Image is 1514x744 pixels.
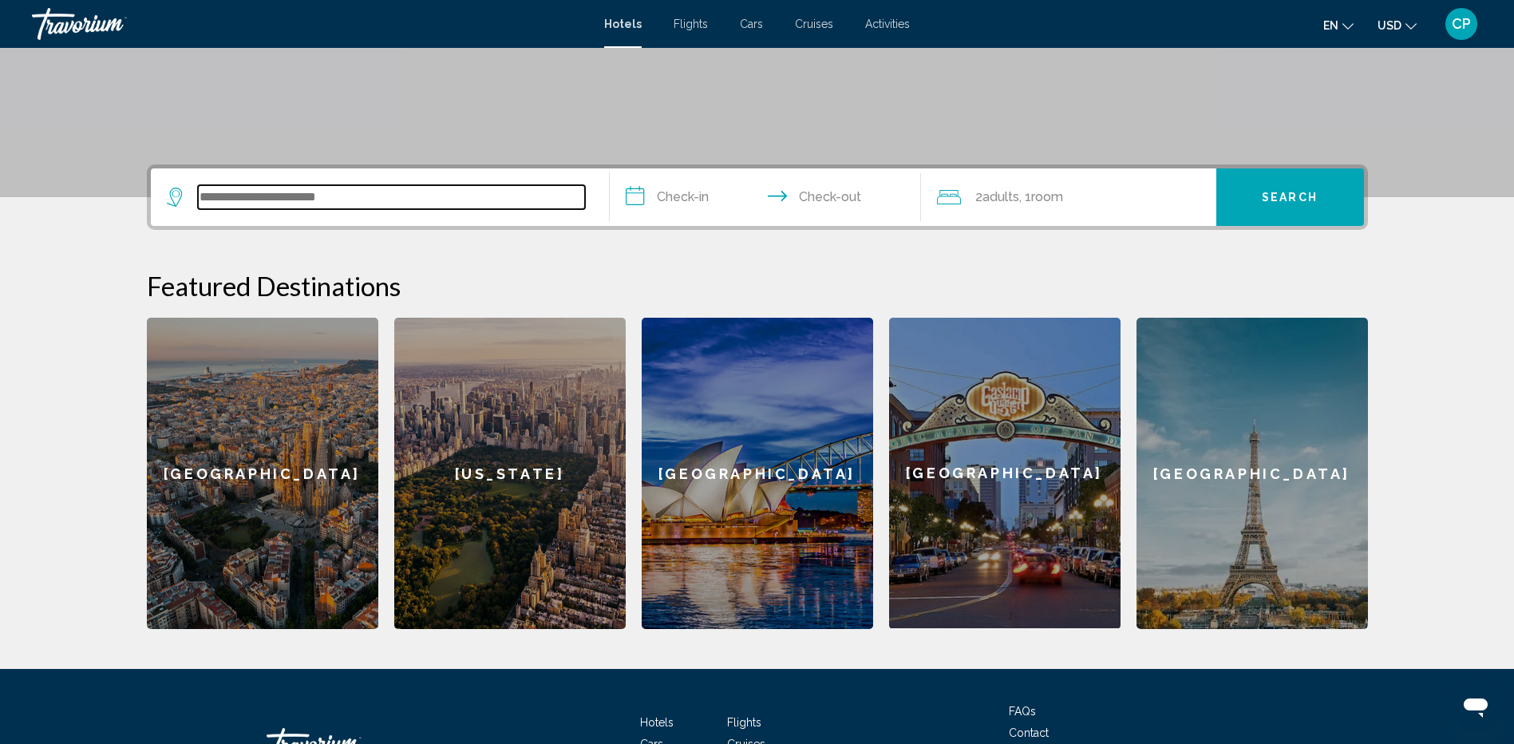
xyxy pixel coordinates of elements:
button: Change language [1323,14,1354,37]
iframe: Bouton de lancement de la fenêtre de messagerie [1450,680,1501,731]
a: [GEOGRAPHIC_DATA] [1136,318,1368,629]
span: Adults [982,189,1019,204]
a: Flights [727,716,761,729]
button: Search [1216,168,1364,226]
a: FAQs [1009,705,1036,718]
h2: Featured Destinations [147,270,1368,302]
a: Flights [674,18,708,30]
span: USD [1378,19,1401,32]
span: CP [1452,16,1471,32]
span: en [1323,19,1338,32]
a: Contact [1009,726,1049,739]
span: 2 [975,186,1019,208]
a: Hotels [604,18,642,30]
span: , 1 [1019,186,1063,208]
a: Cars [740,18,763,30]
a: Cruises [795,18,833,30]
a: [GEOGRAPHIC_DATA] [889,318,1121,629]
a: [US_STATE] [394,318,626,629]
span: Search [1262,192,1318,204]
button: User Menu [1441,7,1482,41]
div: Search widget [151,168,1364,226]
span: Room [1031,189,1063,204]
a: Hotels [640,716,674,729]
button: Travelers: 2 adults, 0 children [921,168,1216,226]
div: [GEOGRAPHIC_DATA] [889,318,1121,628]
a: Travorium [32,8,588,40]
button: Check in and out dates [610,168,921,226]
button: Change currency [1378,14,1417,37]
a: Activities [865,18,910,30]
a: [GEOGRAPHIC_DATA] [147,318,378,629]
a: [GEOGRAPHIC_DATA] [642,318,873,629]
